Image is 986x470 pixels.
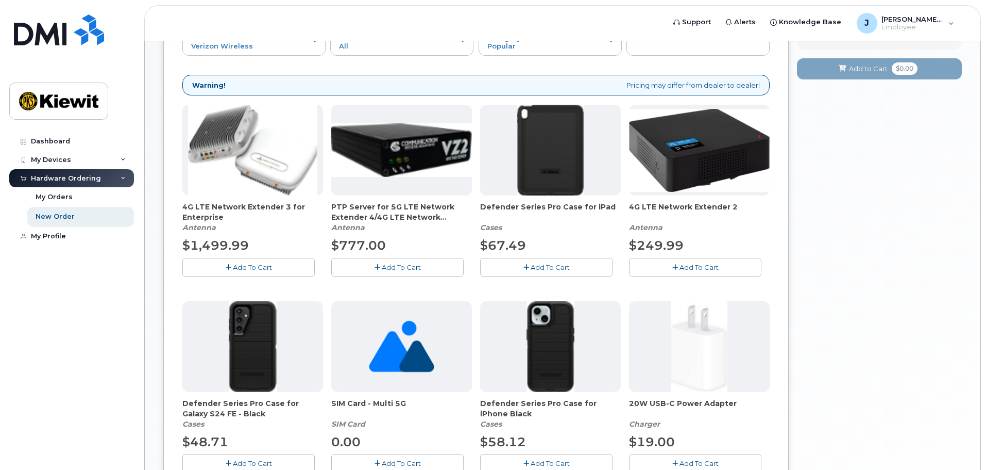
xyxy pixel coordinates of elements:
span: $0.00 [892,62,917,75]
div: 20W USB-C Power Adapter [629,398,770,429]
span: Employee [881,23,943,31]
span: Add To Cart [233,459,272,467]
em: Antenna [182,223,216,232]
span: Add To Cart [679,263,719,271]
span: Popular [487,42,516,50]
div: 4G LTE Network Extender 3 for Enterprise [182,202,323,233]
button: Category Popular [479,28,622,55]
button: Device Make All [330,28,473,55]
span: Add To Cart [233,263,272,271]
span: $19.00 [629,434,675,449]
span: Alerts [734,17,756,27]
img: 4glte_extender.png [629,109,770,192]
em: Antenna [629,223,662,232]
span: Add To Cart [679,459,719,467]
img: casa.png [188,105,318,196]
a: Knowledge Base [763,12,848,33]
span: PTP Server for 5G LTE Network Extender 4/4G LTE Network Extender 3 [331,202,472,222]
strong: Warning! [192,80,226,90]
a: Alerts [718,12,763,33]
button: Add to Cart $0.00 [797,58,962,79]
em: Cases [480,223,502,232]
span: [PERSON_NAME].[PERSON_NAME] [881,15,943,23]
button: Carrier Verizon Wireless [182,28,326,55]
div: PTP Server for 5G LTE Network Extender 4/4G LTE Network Extender 3 [331,202,472,233]
iframe: Messenger Launcher [941,425,978,462]
span: Add To Cart [531,263,570,271]
span: $1,499.99 [182,238,249,253]
span: Support [682,17,711,27]
span: Device Make [339,34,386,42]
span: All [339,42,348,50]
img: Casa_Sysem.png [331,123,472,177]
div: Defender Series Pro Case for iPad [480,202,621,233]
em: Cases [182,419,204,429]
span: 4G LTE Network Extender 3 for Enterprise [182,202,323,222]
span: Add To Cart [531,459,570,467]
span: Knowledge Base [779,17,841,27]
span: 0.00 [331,434,361,449]
a: Support [666,12,718,33]
em: SIM Card [331,419,365,429]
button: Add To Cart [629,258,761,276]
div: 4G LTE Network Extender 2 [629,202,770,233]
span: $777.00 [331,238,386,253]
span: $249.99 [629,238,684,253]
span: Add To Cart [382,459,421,467]
button: Add To Cart [480,258,613,276]
span: Add To Cart [382,263,421,271]
div: SIM Card - Multi 5G [331,398,472,429]
img: no_image_found-2caef05468ed5679b831cfe6fc140e25e0c280774317ffc20a367ab7fd17291e.png [369,301,434,392]
span: Defender Series Pro Case for iPad [480,202,621,222]
span: J [864,17,869,29]
img: defenderipad10thgen.png [517,105,584,196]
span: 4G LTE Network Extender 2 [629,202,770,222]
div: Defender Series Pro Case for iPhone Black [480,398,621,429]
div: Defender Series Pro Case for Galaxy S24 FE - Black [182,398,323,429]
em: Charger [629,419,660,429]
em: Cases [480,419,502,429]
span: $48.71 [182,434,228,449]
img: defenderiphone14.png [526,301,575,392]
img: defenders23fe.png [229,301,276,392]
span: Add to Cart [849,64,888,74]
span: $58.12 [480,434,526,449]
span: 20W USB-C Power Adapter [629,398,770,419]
span: Defender Series Pro Case for Galaxy S24 FE - Black [182,398,323,419]
button: Add To Cart [182,258,315,276]
em: Antenna [331,223,365,232]
span: $67.49 [480,238,526,253]
button: Add To Cart [331,258,464,276]
div: Josiah.Williams [849,13,961,34]
div: Pricing may differ from dealer to dealer! [182,75,770,96]
span: Verizon Wireless [191,42,253,50]
img: apple20w.jpg [671,301,727,392]
span: Defender Series Pro Case for iPhone Black [480,398,621,419]
span: SIM Card - Multi 5G [331,398,472,419]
